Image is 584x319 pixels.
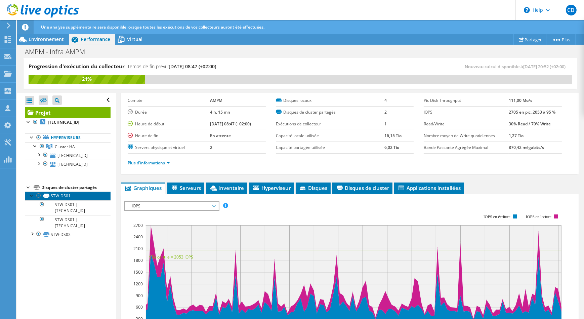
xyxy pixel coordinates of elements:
[41,184,111,192] div: Disques de cluster partagés
[133,234,143,240] text: 2400
[128,202,215,210] span: IOPS
[25,107,111,118] a: Projet
[128,144,210,151] label: Servers physique et virtuel
[509,145,544,150] b: 870,42 mégabits/s
[547,34,576,45] a: Plus
[128,121,210,127] label: Heure de début
[127,63,216,70] h4: Temps de fin prévu:
[484,214,510,219] text: IOPS en écriture
[210,121,251,127] b: [DATE] 08:47 (+02:00)
[25,151,111,160] a: [TECHNICAL_ID]
[276,109,384,116] label: Disques de cluster partagés
[210,97,222,103] b: AMPM
[252,185,291,191] span: Hyperviseur
[136,304,143,310] text: 600
[424,121,508,127] label: Read/Write
[210,109,230,115] b: 4 h, 15 mn
[25,142,111,151] a: Cluster HA
[25,230,111,239] a: STW-DS02
[136,293,143,298] text: 900
[276,144,384,151] label: Capacité partagée utilisée
[384,121,387,127] b: 1
[276,132,384,139] label: Capacité locale utilisée
[25,118,111,127] a: [TECHNICAL_ID]
[384,133,402,138] b: 16,15 Tio
[299,185,327,191] span: Disques
[128,132,210,139] label: Heure de fin
[55,144,75,150] span: Cluster HA
[25,215,111,230] a: STW-DS01 | [TECHNICAL_ID]
[48,119,79,125] b: [TECHNICAL_ID]
[210,145,212,150] b: 2
[509,97,532,103] b: 111,00 Mo/s
[149,254,193,260] text: 95è centile = 2053 IOPS
[169,63,216,70] span: [DATE] 08:47 (+02:00)
[25,192,111,200] a: STW-DS01
[424,144,508,151] label: Bande Passante Agrégée Maximal
[41,24,264,30] span: Une analyse supplémentaire sera disponible lorsque toutes les exécutions de vos collecteurs auron...
[171,185,201,191] span: Serveurs
[128,160,170,166] a: Plus d'informations
[25,133,111,142] a: Hyperviseurs
[509,109,555,115] b: 2705 en pic, 2053 à 95 %
[509,133,524,138] b: 1,27 Tio
[513,34,547,45] a: Partager
[465,64,569,70] span: Nouveau calcul disponible à
[29,75,145,83] div: 21%
[424,109,508,116] label: IOPS
[424,97,508,104] label: Pic Disk Throughput
[523,64,566,70] span: [DATE] 20:52 (+02:00)
[29,36,64,42] span: Environnement
[133,269,143,275] text: 1500
[133,246,143,251] text: 2100
[424,132,508,139] label: Nombre moyen de Write quotidiennes
[509,121,551,127] b: 30% Read / 70% Write
[209,185,244,191] span: Inventaire
[133,223,143,228] text: 2700
[384,97,387,103] b: 4
[127,36,142,42] span: Virtual
[128,97,210,104] label: Compte
[25,160,111,168] a: [TECHNICAL_ID]
[133,281,143,287] text: 1200
[124,185,162,191] span: Graphiques
[276,121,384,127] label: Exécutions de collecteur
[566,5,577,15] span: CD
[128,109,210,116] label: Durée
[22,48,95,55] h1: AMPM - Infra AMPM
[210,133,231,138] b: En attente
[384,145,399,150] b: 6,02 Tio
[526,214,551,219] text: IOPS en lecture
[336,185,389,191] span: Disques de cluster
[398,185,461,191] span: Applications installées
[384,109,387,115] b: 2
[133,257,143,263] text: 1800
[81,36,110,42] span: Performance
[25,200,111,215] a: STW-DS01 | [TECHNICAL_ID]
[276,97,384,104] label: Disques locaux
[524,7,530,13] svg: \n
